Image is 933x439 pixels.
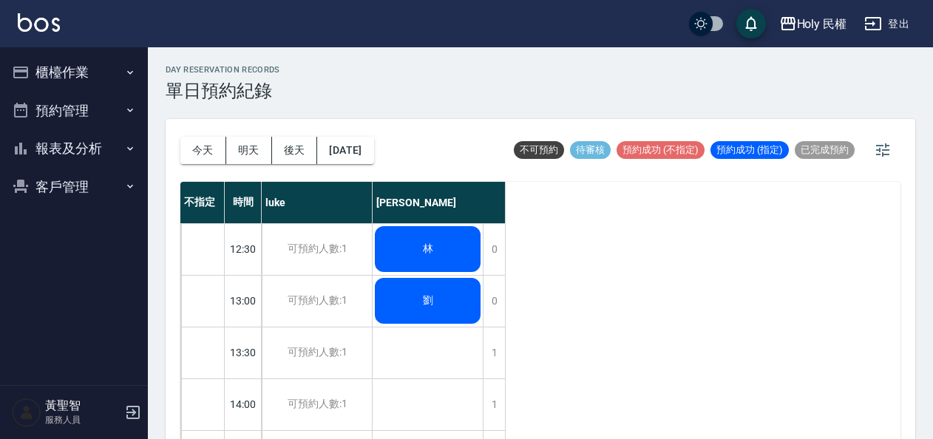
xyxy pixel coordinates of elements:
[420,294,436,307] span: 劉
[262,379,372,430] div: 可預約人數:1
[514,143,564,157] span: 不可預約
[18,13,60,32] img: Logo
[166,81,280,101] h3: 單日預約紀錄
[166,65,280,75] h2: day Reservation records
[45,398,121,413] h5: 黃聖智
[795,143,855,157] span: 已完成預約
[180,182,225,223] div: 不指定
[483,379,505,430] div: 1
[225,182,262,223] div: 時間
[225,327,262,378] div: 13:30
[180,137,226,164] button: 今天
[6,168,142,206] button: 客戶管理
[262,224,372,275] div: 可預約人數:1
[225,378,262,430] div: 14:00
[262,276,372,327] div: 可預約人數:1
[226,137,272,164] button: 明天
[262,182,373,223] div: luke
[420,242,436,256] span: 林
[736,9,766,38] button: save
[6,92,142,130] button: 預約管理
[483,224,505,275] div: 0
[45,413,121,426] p: 服務人員
[225,223,262,275] div: 12:30
[6,129,142,168] button: 報表及分析
[225,275,262,327] div: 13:00
[797,15,847,33] div: Holy 民權
[773,9,853,39] button: Holy 民權
[12,398,41,427] img: Person
[317,137,373,164] button: [DATE]
[483,327,505,378] div: 1
[858,10,915,38] button: 登出
[570,143,611,157] span: 待審核
[483,276,505,327] div: 0
[373,182,506,223] div: [PERSON_NAME]
[710,143,789,157] span: 預約成功 (指定)
[617,143,705,157] span: 預約成功 (不指定)
[6,53,142,92] button: 櫃檯作業
[272,137,318,164] button: 後天
[262,327,372,378] div: 可預約人數:1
